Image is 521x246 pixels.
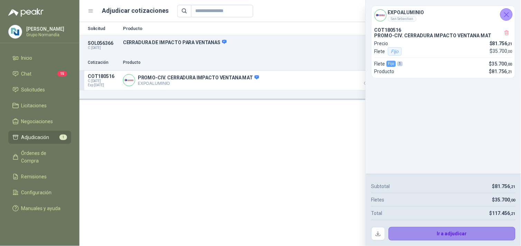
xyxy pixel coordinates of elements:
p: Producto [123,59,350,66]
span: Remisiones [21,173,47,180]
a: Inicio [8,51,71,65]
p: $ [490,209,515,217]
span: Crédito 30 días [354,82,388,85]
p: $ [492,183,515,190]
span: 117.456 [492,210,515,216]
span: Licitaciones [21,102,47,109]
span: ,00 [510,198,515,203]
p: COT180516 [88,73,119,79]
p: Precio [375,40,388,47]
p: Solicitud [88,26,119,31]
span: Manuales y ayuda [21,205,61,212]
span: Configuración [21,189,52,196]
p: [PERSON_NAME] [26,27,69,31]
p: CERRADURA DE IMPACTO PARA VENTANAS [123,39,413,46]
span: ,00 [508,49,512,54]
span: Solicitudes [21,86,45,94]
span: ,00 [507,62,512,67]
a: Configuración [8,186,71,199]
a: Solicitudes [8,83,71,96]
img: Company Logo [9,25,22,38]
span: Órdenes de Compra [21,149,65,165]
p: Grupo Normandía [26,33,69,37]
span: ,21 [510,211,515,216]
div: Fijo [388,47,402,56]
p: EXPOALUMINIO [138,81,259,86]
p: Fletes [371,196,385,204]
span: Chat [21,70,32,78]
a: Licitaciones [8,99,71,112]
h1: Adjudicar cotizaciones [102,6,169,16]
p: Cotización [88,59,119,66]
a: Órdenes de Compra [8,147,71,167]
p: SOL056366 [88,40,119,46]
img: Logo peakr [8,8,44,17]
p: $ [492,196,515,204]
span: 81.756 [495,184,515,189]
button: Ir a adjudicar [389,227,516,241]
p: Flete [375,60,403,68]
a: Chat15 [8,67,71,80]
span: Exp: [DATE] [88,83,119,87]
p: Total [371,209,382,217]
img: Company Logo [123,75,135,86]
div: Fijo [387,61,396,67]
span: 35.700 [495,197,515,203]
span: C: [DATE] [88,79,119,83]
span: ,21 [510,185,515,189]
p: $ 81.756 [354,73,388,85]
span: 35.700 [492,61,512,67]
a: Adjudicación1 [8,131,71,144]
span: 35.700 [493,48,512,54]
span: 81.756 [492,41,512,46]
p: $ [489,68,512,75]
p: Subtotal [371,183,390,190]
span: ,21 [507,42,512,46]
p: PROMO-CIV. CERRADURA IMPACTO VENTANA MAT [375,33,512,38]
a: Manuales y ayuda [8,202,71,215]
p: Producto [123,26,413,31]
span: Negociaciones [21,118,53,125]
span: 1 [59,135,67,140]
p: $ [490,47,512,56]
a: Negociaciones [8,115,71,128]
div: 1 [397,61,403,66]
p: Precio [354,59,388,66]
p: PROMO-CIV. CERRADURA IMPACTO VENTANA MAT [138,75,259,81]
span: 81.756 [492,69,512,74]
p: C: [DATE] [88,46,119,50]
span: ,21 [507,70,512,74]
span: Inicio [21,54,32,62]
p: Flete [375,47,403,56]
span: Adjudicación [21,134,49,141]
span: 15 [57,71,67,77]
a: Remisiones [8,170,71,183]
p: $ [489,60,512,68]
p: $ [490,40,512,47]
p: COT180516 [375,27,512,33]
p: Producto [375,68,395,75]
